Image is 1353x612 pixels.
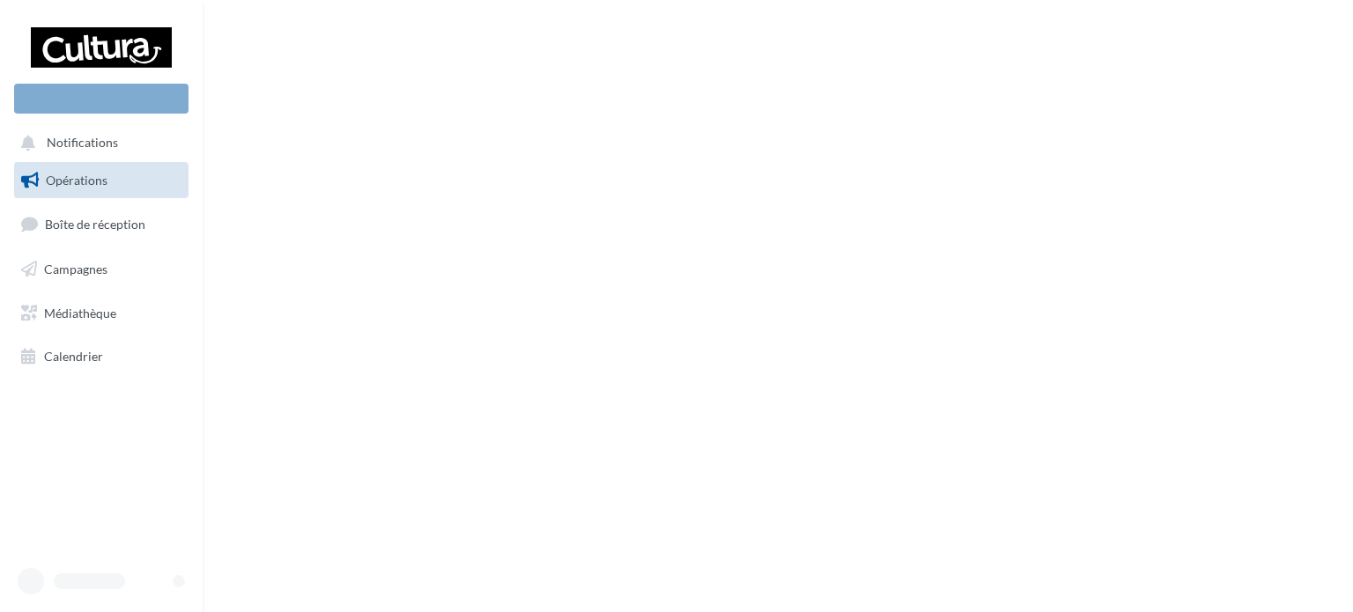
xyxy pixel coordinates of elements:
span: Campagnes [44,262,107,277]
a: Médiathèque [11,295,192,332]
span: Calendrier [44,349,103,364]
a: Opérations [11,162,192,199]
a: Campagnes [11,251,192,288]
span: Opérations [46,173,107,188]
span: Médiathèque [44,305,116,320]
a: Boîte de réception [11,205,192,243]
span: Notifications [47,136,118,151]
div: Nouvelle campagne [14,84,189,114]
a: Calendrier [11,338,192,375]
span: Boîte de réception [45,217,145,232]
